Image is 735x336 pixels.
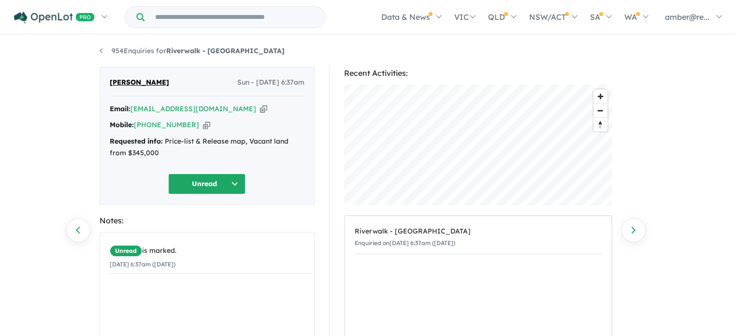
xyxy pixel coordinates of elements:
[593,117,607,131] button: Reset bearing to north
[593,118,607,131] span: Reset bearing to north
[237,77,304,88] span: Sun - [DATE] 6:37am
[665,12,709,22] span: amber@re...
[110,120,134,129] strong: Mobile:
[593,103,607,117] button: Zoom out
[100,46,285,55] a: 954Enquiries forRiverwalk - [GEOGRAPHIC_DATA]
[166,46,285,55] strong: Riverwalk - [GEOGRAPHIC_DATA]
[110,77,169,88] span: [PERSON_NAME]
[593,104,607,117] span: Zoom out
[203,120,210,130] button: Copy
[100,45,636,57] nav: breadcrumb
[130,104,256,113] a: [EMAIL_ADDRESS][DOMAIN_NAME]
[110,136,304,159] div: Price-list & Release map, Vacant land from $345,000
[355,239,455,247] small: Enquiried on [DATE] 6:37am ([DATE])
[100,214,315,227] div: Notes:
[110,261,175,268] small: [DATE] 6:37am ([DATE])
[355,221,602,254] a: Riverwalk - [GEOGRAPHIC_DATA]Enquiried on[DATE] 6:37am ([DATE])
[110,137,163,146] strong: Requested info:
[593,89,607,103] button: Zoom in
[168,174,245,194] button: Unread
[110,245,312,257] div: is marked.
[110,104,130,113] strong: Email:
[344,85,612,205] canvas: Map
[146,7,323,28] input: Try estate name, suburb, builder or developer
[14,12,95,24] img: Openlot PRO Logo White
[134,120,199,129] a: [PHONE_NUMBER]
[260,104,267,114] button: Copy
[110,245,142,257] span: Unread
[344,67,612,80] div: Recent Activities:
[355,226,602,237] div: Riverwalk - [GEOGRAPHIC_DATA]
